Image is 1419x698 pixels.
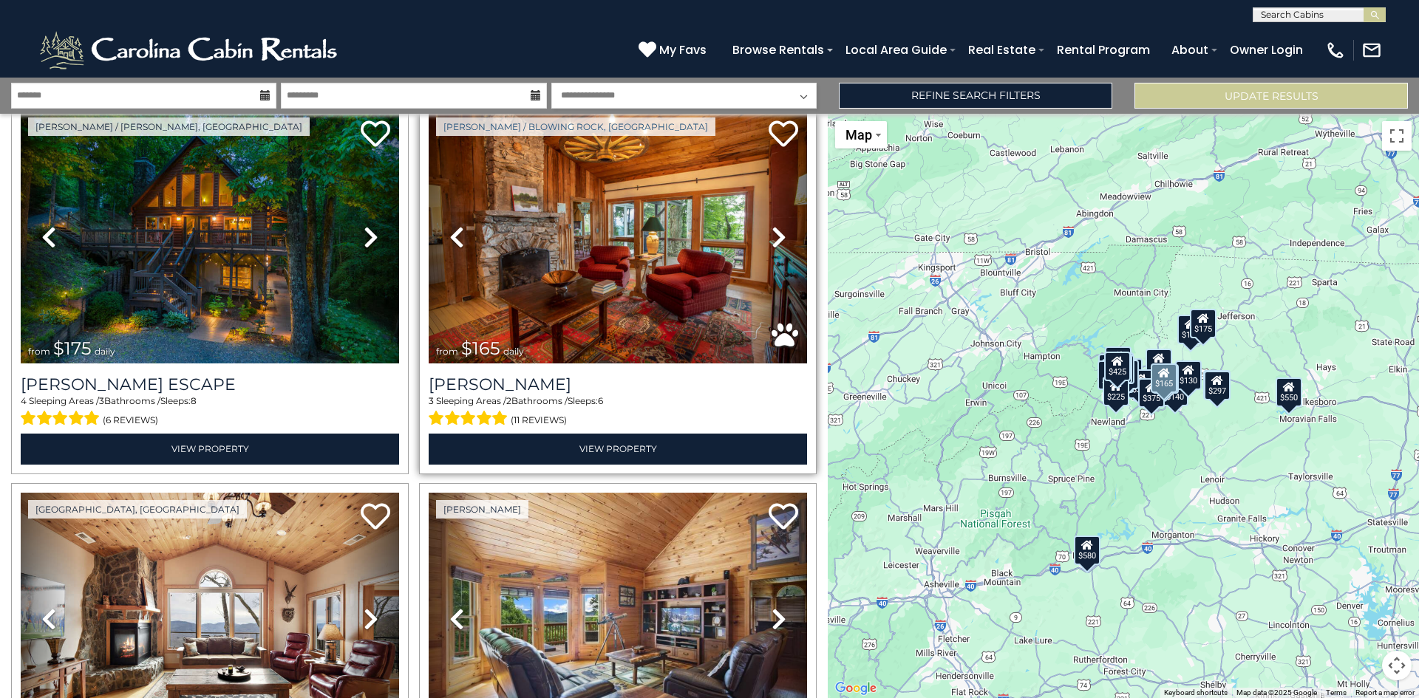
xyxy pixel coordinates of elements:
a: About [1164,37,1216,63]
a: Browse Rentals [725,37,831,63]
span: (11 reviews) [511,411,567,430]
a: Local Area Guide [838,37,954,63]
div: $550 [1276,377,1302,406]
span: $175 [53,338,92,359]
div: Sleeping Areas / Bathrooms / Sleeps: [429,394,807,430]
div: $375 [1138,377,1165,407]
span: (6 reviews) [103,411,158,430]
div: $225 [1103,377,1129,406]
a: Owner Login [1222,37,1310,63]
button: Update Results [1134,83,1408,109]
div: $165 [1151,363,1177,392]
div: $349 [1146,349,1172,378]
a: My Favs [639,41,710,60]
div: $230 [1098,360,1124,389]
a: [PERSON_NAME] / [PERSON_NAME], [GEOGRAPHIC_DATA] [28,117,310,136]
a: Open this area in Google Maps (opens a new window) [831,679,880,698]
a: Rental Program [1049,37,1157,63]
span: 3 [99,395,104,406]
img: Google [831,679,880,698]
a: [PERSON_NAME] / Blowing Rock, [GEOGRAPHIC_DATA] [436,117,715,136]
a: Report a map error [1355,688,1415,697]
a: View Property [429,434,807,464]
span: daily [503,346,524,357]
div: Sleeping Areas / Bathrooms / Sleeps: [21,394,399,430]
a: [GEOGRAPHIC_DATA], [GEOGRAPHIC_DATA] [28,500,247,519]
button: Toggle fullscreen view [1382,121,1412,151]
a: Terms (opens in new tab) [1326,688,1347,697]
span: 3 [429,395,434,406]
div: $230 [1128,369,1154,398]
h3: Azalea Hill [429,374,807,394]
a: Add to favorites [769,502,798,533]
a: Refine Search Filters [839,83,1112,109]
a: [PERSON_NAME] [436,500,528,519]
a: View Property [21,434,399,464]
span: 4 [21,395,27,406]
img: thumbnail_163277858.jpeg [429,110,807,363]
div: $175 [1177,315,1204,344]
span: 6 [598,395,603,406]
img: phone-regular-white.png [1325,40,1346,61]
span: My Favs [659,41,707,59]
div: $140 [1162,376,1188,406]
img: thumbnail_168627805.jpeg [21,110,399,363]
img: mail-regular-white.png [1361,40,1382,61]
h3: Todd Escape [21,374,399,394]
div: $425 [1104,351,1131,380]
span: from [28,346,50,357]
div: $175 [1190,308,1216,338]
img: White-1-2.png [37,28,344,72]
button: Map camera controls [1382,651,1412,680]
a: Add to favorites [769,119,798,151]
span: from [436,346,458,357]
a: Add to favorites [361,119,390,151]
div: $130 [1175,360,1202,390]
span: Map [845,127,872,143]
span: 2 [506,395,511,406]
div: $125 [1105,346,1132,375]
button: Keyboard shortcuts [1164,688,1228,698]
button: Change map style [835,121,887,148]
div: $297 [1204,371,1231,400]
div: $580 [1074,535,1100,564]
span: $165 [461,338,500,359]
div: $480 [1152,363,1179,393]
a: Add to favorites [361,502,390,533]
span: Map data ©2025 Google [1236,688,1317,697]
a: [PERSON_NAME] Escape [21,374,399,394]
div: $325 [1204,370,1231,400]
span: daily [95,346,115,357]
a: [PERSON_NAME] [429,374,807,394]
a: Real Estate [961,37,1043,63]
span: 8 [191,395,197,406]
